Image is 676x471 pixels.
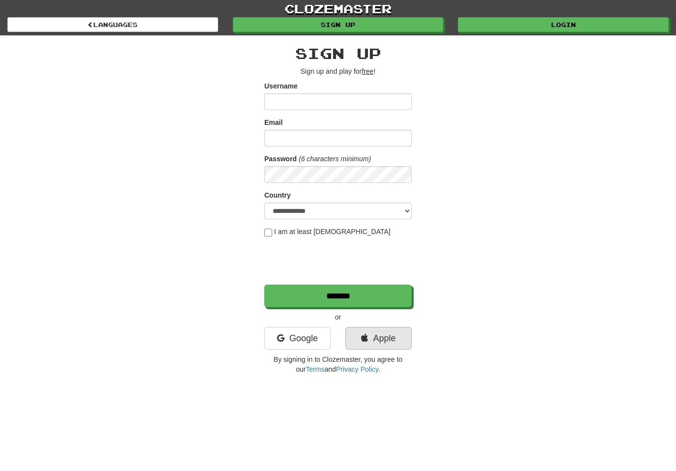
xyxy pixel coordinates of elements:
[7,17,218,32] a: Languages
[264,45,412,61] h2: Sign up
[306,365,324,373] a: Terms
[336,365,378,373] a: Privacy Policy
[264,190,291,200] label: Country
[264,229,272,236] input: I am at least [DEMOGRAPHIC_DATA]
[264,312,412,322] p: or
[345,327,412,350] a: Apple
[362,67,373,75] u: free
[264,118,282,127] label: Email
[264,227,391,236] label: I am at least [DEMOGRAPHIC_DATA]
[264,66,412,76] p: Sign up and play for !
[264,327,331,350] a: Google
[264,241,414,280] iframe: reCAPTCHA
[299,155,371,163] em: (6 characters minimum)
[233,17,444,32] a: Sign up
[264,354,412,374] p: By signing in to Clozemaster, you agree to our and .
[264,154,297,164] label: Password
[458,17,669,32] a: Login
[264,81,298,91] label: Username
